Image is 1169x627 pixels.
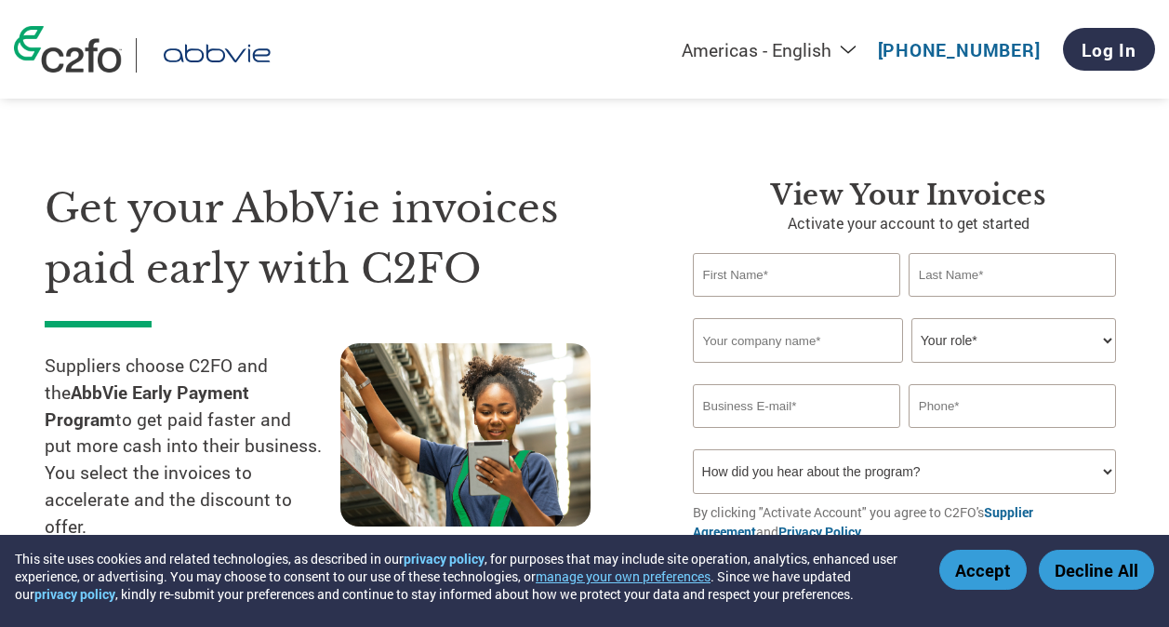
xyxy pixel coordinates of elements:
p: By clicking "Activate Account" you agree to C2FO's and [693,502,1124,541]
select: Title/Role [911,318,1116,363]
div: Invalid last name or last name is too long [909,299,1116,311]
a: privacy policy [404,550,485,567]
button: Decline All [1039,550,1154,590]
input: First Name* [693,253,900,297]
p: Suppliers choose C2FO and the to get paid faster and put more cash into their business. You selec... [45,353,340,540]
a: [PHONE_NUMBER] [878,38,1041,61]
h3: View Your Invoices [693,179,1124,212]
a: Log In [1063,28,1155,71]
h1: Get your AbbVie invoices paid early with C2FO [45,179,637,299]
div: Inavlid Email Address [693,430,900,442]
a: Privacy Policy [778,523,861,540]
input: Invalid Email format [693,384,900,428]
a: Supplier Agreement [693,503,1033,540]
div: Inavlid Phone Number [909,430,1116,442]
img: AbbVie [151,38,283,73]
p: Activate your account to get started [693,212,1124,234]
img: supply chain worker [340,343,591,527]
a: privacy policy [34,585,115,603]
div: Invalid first name or first name is too long [693,299,900,311]
input: Phone* [909,384,1116,428]
input: Your company name* [693,318,903,363]
strong: AbbVie Early Payment Program [45,380,249,431]
button: manage your own preferences [536,567,711,585]
button: Accept [939,550,1027,590]
input: Last Name* [909,253,1116,297]
div: This site uses cookies and related technologies, as described in our , for purposes that may incl... [15,550,912,603]
img: c2fo logo [14,26,122,73]
div: Invalid company name or company name is too long [693,365,1116,377]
